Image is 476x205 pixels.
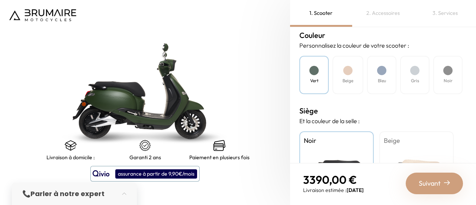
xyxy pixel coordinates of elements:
[304,136,369,145] h4: Noir
[115,169,197,179] div: assurance à partir de 9,90€/mois
[129,154,161,160] p: Garanti 2 ans
[213,140,225,151] img: credit-cards.png
[378,77,386,84] h4: Bleu
[90,166,200,182] button: assurance à partir de 9,90€/mois
[411,77,419,84] h4: Gris
[93,169,110,178] img: logo qivio
[384,136,449,145] h4: Beige
[444,77,453,84] h4: Noir
[299,30,467,41] h3: Couleur
[65,140,77,151] img: shipping.png
[299,41,467,50] p: Personnalisez la couleur de votre scooter :
[310,77,318,84] h4: Vert
[299,105,467,116] h3: Siège
[189,154,250,160] p: Paiement en plusieurs fois
[419,178,441,189] span: Suivant
[303,173,357,187] span: 3390,00 €
[9,9,76,21] img: Logo de Brumaire
[46,154,95,160] p: Livraison à domicile :
[299,116,467,125] p: Et la couleur de la selle :
[347,187,364,193] span: [DATE]
[342,77,353,84] h4: Beige
[139,140,151,151] img: certificat-de-garantie.png
[303,186,364,194] p: Livraison estimée :
[444,180,450,186] img: right-arrow-2.png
